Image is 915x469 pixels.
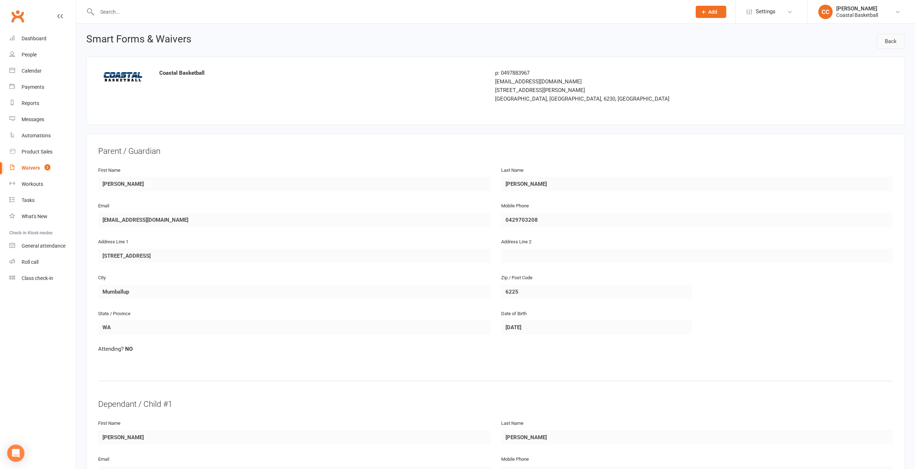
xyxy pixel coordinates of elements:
[501,456,529,463] label: Mobile Phone
[9,254,76,270] a: Roll call
[22,243,65,249] div: General attendance
[9,63,76,79] a: Calendar
[9,31,76,47] a: Dashboard
[9,160,76,176] a: Waivers 2
[501,167,523,174] label: Last Name
[501,238,531,246] label: Address Line 2
[877,34,905,49] a: Back
[95,7,686,17] input: Search...
[98,346,124,352] span: Attending?
[836,5,878,12] div: [PERSON_NAME]
[22,116,44,122] div: Messages
[22,213,47,219] div: What's New
[98,456,109,463] label: Email
[45,164,50,170] span: 2
[9,238,76,254] a: General attendance kiosk mode
[159,70,205,76] strong: Coastal Basketball
[501,420,523,427] label: Last Name
[9,95,76,111] a: Reports
[9,270,76,286] a: Class kiosk mode
[22,68,42,74] div: Calendar
[9,176,76,192] a: Workouts
[98,69,148,84] img: 74a5bf6d-d032-4320-b41c-aafd28c8ae70.png
[9,7,27,25] a: Clubworx
[22,275,53,281] div: Class check-in
[836,12,878,18] div: Coastal Basketball
[98,310,131,318] label: State / Province
[22,133,51,138] div: Automations
[98,274,106,282] label: City
[495,86,753,95] div: [STREET_ADDRESS][PERSON_NAME]
[22,259,38,265] div: Roll call
[501,310,527,318] label: Date of Birth
[98,146,893,157] div: Parent / Guardian
[9,128,76,144] a: Automations
[9,208,76,225] a: What's New
[7,445,24,462] div: Open Intercom Messenger
[818,5,833,19] div: CC
[9,192,76,208] a: Tasks
[708,9,717,15] span: Add
[98,420,120,427] label: First Name
[22,181,43,187] div: Workouts
[22,36,46,41] div: Dashboard
[86,34,191,47] h1: Smart Forms & Waivers
[98,167,120,174] label: First Name
[22,52,37,58] div: People
[495,77,753,86] div: [EMAIL_ADDRESS][DOMAIN_NAME]
[501,274,532,282] label: Zip / Post Code
[22,165,40,171] div: Waivers
[501,202,529,210] label: Mobile Phone
[125,346,133,352] strong: NO
[9,111,76,128] a: Messages
[22,100,39,106] div: Reports
[98,238,128,246] label: Address Line 1
[756,4,776,20] span: Settings
[9,47,76,63] a: People
[98,202,109,210] label: Email
[22,149,52,155] div: Product Sales
[696,6,726,18] button: Add
[495,95,753,103] div: [GEOGRAPHIC_DATA], [GEOGRAPHIC_DATA], 6230, [GEOGRAPHIC_DATA]
[495,69,753,77] div: p: 0497883967
[9,79,76,95] a: Payments
[98,399,893,410] div: Dependant / Child #1
[22,84,44,90] div: Payments
[9,144,76,160] a: Product Sales
[22,197,35,203] div: Tasks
